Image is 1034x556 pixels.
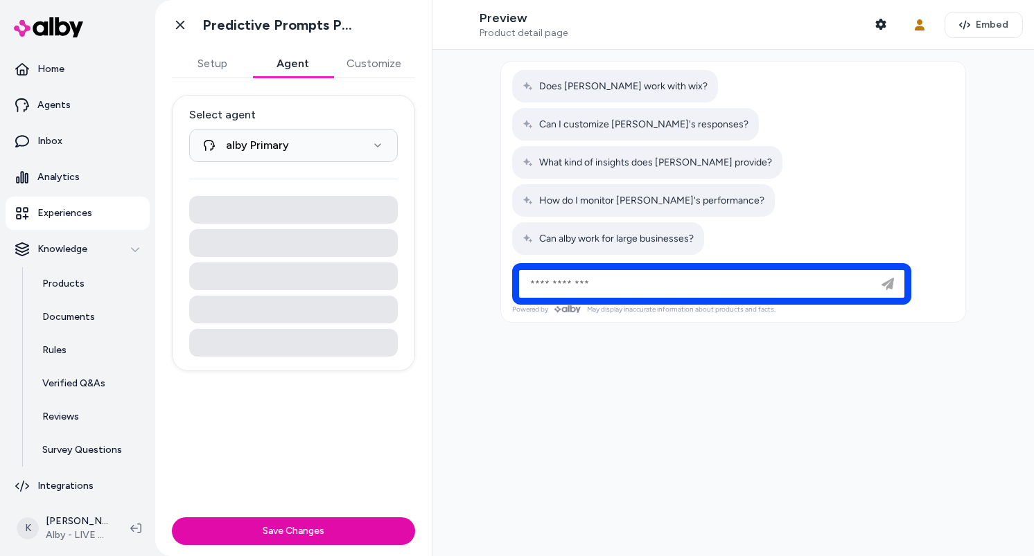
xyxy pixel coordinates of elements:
[28,334,150,367] a: Rules
[189,107,398,123] label: Select agent
[37,98,71,112] p: Agents
[6,125,150,158] a: Inbox
[42,410,79,424] p: Reviews
[42,377,105,391] p: Verified Q&As
[480,10,568,26] p: Preview
[6,233,150,266] button: Knowledge
[37,62,64,76] p: Home
[28,433,150,467] a: Survey Questions
[42,277,85,291] p: Products
[6,197,150,230] a: Experiences
[333,50,415,78] button: Customize
[37,479,94,493] p: Integrations
[252,50,333,78] button: Agent
[945,12,1023,38] button: Embed
[6,89,150,122] a: Agents
[6,161,150,194] a: Analytics
[42,310,95,324] p: Documents
[202,17,358,34] h1: Predictive Prompts PDP
[172,517,415,545] button: Save Changes
[42,443,122,457] p: Survey Questions
[37,134,62,148] p: Inbox
[37,242,87,256] p: Knowledge
[14,17,83,37] img: alby Logo
[28,301,150,334] a: Documents
[46,528,108,542] span: Alby - LIVE on [DOMAIN_NAME]
[6,469,150,503] a: Integrations
[37,206,92,220] p: Experiences
[17,517,39,539] span: K
[6,53,150,86] a: Home
[976,18,1008,32] span: Embed
[8,506,119,550] button: K[PERSON_NAME]Alby - LIVE on [DOMAIN_NAME]
[28,400,150,433] a: Reviews
[42,343,67,357] p: Rules
[28,267,150,301] a: Products
[480,27,568,39] span: Product detail page
[172,50,252,78] button: Setup
[37,170,80,184] p: Analytics
[46,514,108,528] p: [PERSON_NAME]
[28,367,150,400] a: Verified Q&As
